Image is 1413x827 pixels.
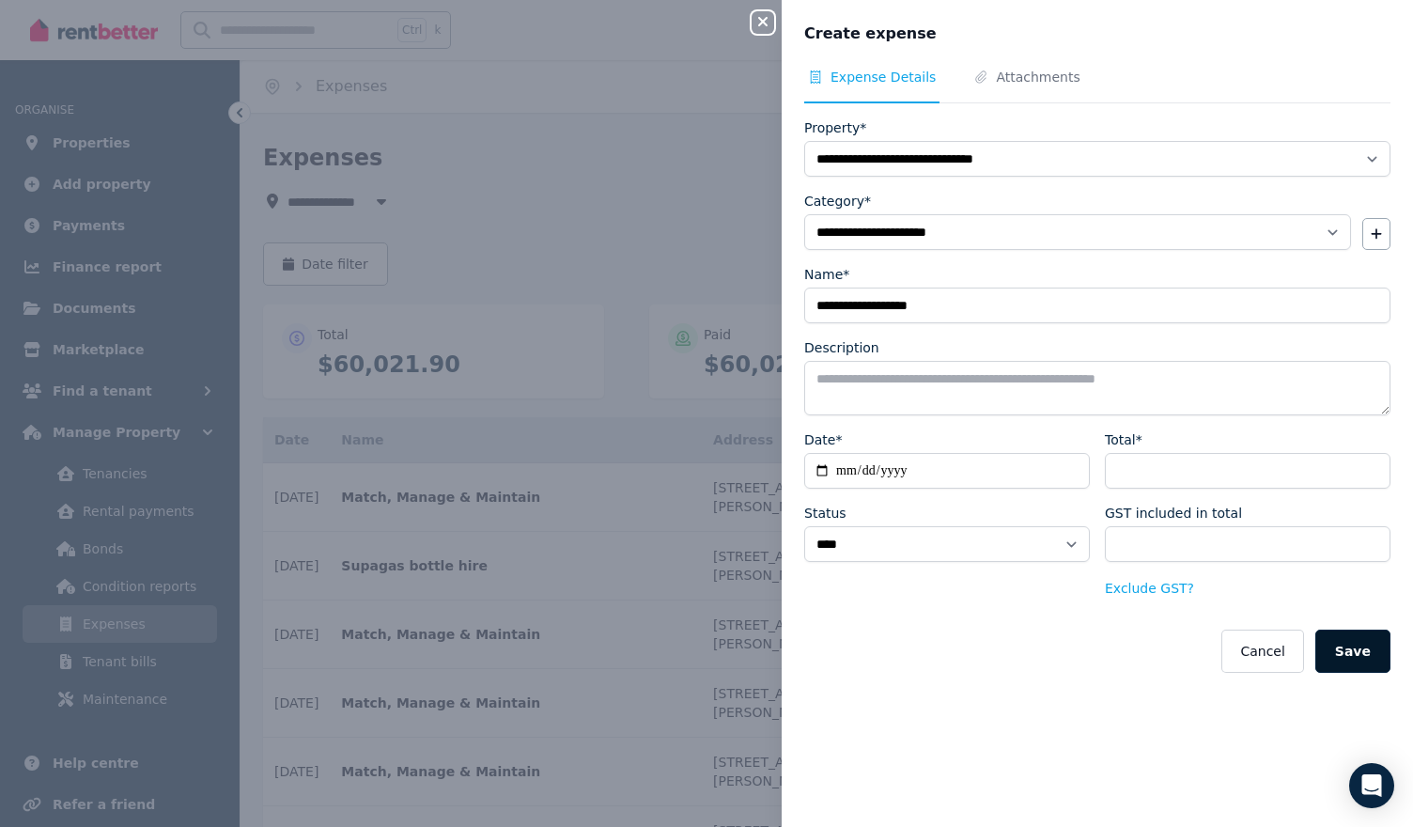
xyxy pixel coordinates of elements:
[1315,630,1390,673] button: Save
[804,192,871,211] label: Category*
[1105,579,1194,598] button: Exclude GST?
[804,68,1390,103] nav: Tabs
[996,68,1079,86] span: Attachments
[831,68,936,86] span: Expense Details
[804,504,846,523] label: Status
[1105,430,1142,449] label: Total*
[1349,763,1394,808] div: Open Intercom Messenger
[1105,504,1242,523] label: GST included in total
[804,118,866,137] label: Property*
[804,23,937,45] span: Create expense
[804,338,879,357] label: Description
[804,430,842,449] label: Date*
[804,265,849,284] label: Name*
[1221,630,1303,673] button: Cancel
